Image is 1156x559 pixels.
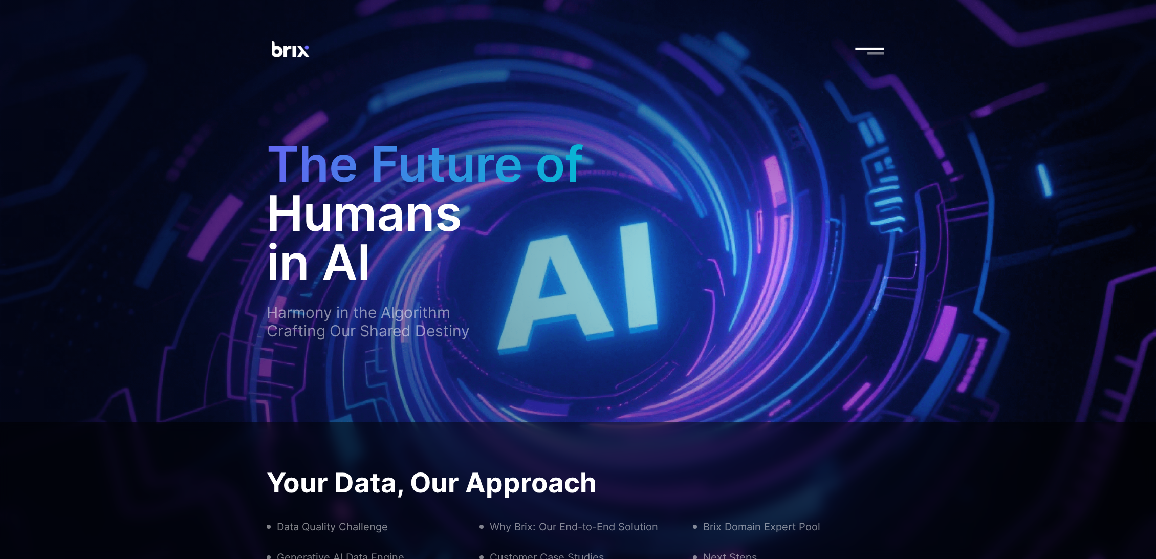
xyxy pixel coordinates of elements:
[267,134,583,193] span: The Future of
[267,238,725,287] h2: in AI
[490,520,658,534] div: Why Brix: Our End-to-End Solution
[267,303,725,321] div: Harmony in the Algorithm
[255,41,901,57] img: Top Background
[267,321,725,340] div: Crafting Our Shared Destiny
[277,520,388,534] div: Data Quality Challenge
[267,183,462,243] span: Humans
[267,463,890,504] div: Your Data, Our Approach
[703,520,820,534] div: Brix Domain Expert Pool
